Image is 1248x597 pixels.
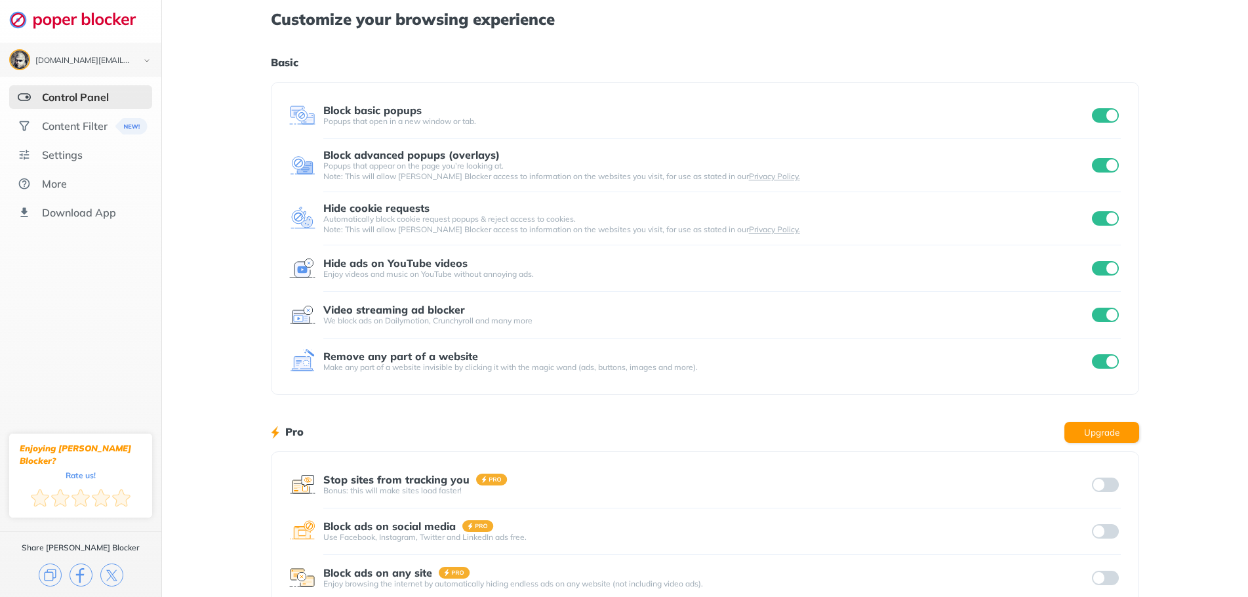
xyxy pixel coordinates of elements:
div: Block basic popups [323,104,422,116]
div: Control Panel [42,91,109,104]
img: social.svg [18,119,31,133]
div: Share [PERSON_NAME] Blocker [22,543,140,553]
img: feature icon [289,518,315,545]
img: settings.svg [18,148,31,161]
div: Enjoying [PERSON_NAME] Blocker? [20,442,142,467]
img: x.svg [100,564,123,587]
h1: Basic [271,54,1140,71]
div: Enjoy browsing the internet by automatically hiding endless ads on any website (not including vid... [323,579,1089,589]
div: Remove any part of a website [323,350,478,362]
img: lighting bolt [271,424,279,440]
div: Bonus: this will make sites load faster! [323,485,1089,496]
img: feature icon [289,472,315,498]
img: facebook.svg [70,564,92,587]
div: Use Facebook, Instagram, Twitter and LinkedIn ads free. [323,532,1089,543]
img: download-app.svg [18,206,31,219]
button: Upgrade [1064,422,1139,443]
img: pro-badge.svg [439,567,470,579]
img: feature icon [289,152,315,178]
img: logo-webpage.svg [9,10,150,29]
div: Hide cookie requests [323,202,430,214]
img: menuBanner.svg [115,118,148,134]
div: More [42,177,67,190]
div: Automatically block cookie request popups & reject access to cookies. Note: This will allow [PERS... [323,214,1089,235]
div: Video streaming ad blocker [323,304,465,316]
img: pro-badge.svg [476,474,508,485]
div: Enjoy videos and music on YouTube without annoying ads. [323,269,1089,279]
img: feature icon [289,102,315,129]
h1: Customize your browsing experience [271,10,1140,28]
img: ACg8ocI6AyGryu0a8bMQGs0apQ1-LDm2Uy-9hKnXz2TURvxF0lV34u-ErA=s96-c [10,51,29,69]
img: copy.svg [39,564,62,587]
div: Block ads on any site [323,567,432,579]
div: Download App [42,206,116,219]
div: Make any part of a website invisible by clicking it with the magic wand (ads, buttons, images and... [323,362,1089,373]
img: feature icon [289,302,315,328]
div: supergeek.tech@gmail.com [35,56,132,66]
img: about.svg [18,177,31,190]
div: Settings [42,148,83,161]
div: Hide ads on YouTube videos [323,257,468,269]
img: features-selected.svg [18,91,31,104]
div: Block ads on social media [323,520,456,532]
a: Privacy Policy. [749,224,800,234]
a: Privacy Policy. [749,171,800,181]
div: Block advanced popups (overlays) [323,149,500,161]
div: Content Filter [42,119,108,133]
img: feature icon [289,255,315,281]
img: feature icon [289,348,315,375]
div: We block ads on Dailymotion, Crunchyroll and many more [323,316,1089,326]
div: Popups that open in a new window or tab. [323,116,1089,127]
img: feature icon [289,205,315,232]
img: chevron-bottom-black.svg [139,54,155,68]
img: pro-badge.svg [462,520,494,532]
div: Rate us! [66,472,96,478]
div: Popups that appear on the page you’re looking at. Note: This will allow [PERSON_NAME] Blocker acc... [323,161,1089,182]
h1: Pro [285,423,304,440]
img: feature icon [289,565,315,591]
div: Stop sites from tracking you [323,474,470,485]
